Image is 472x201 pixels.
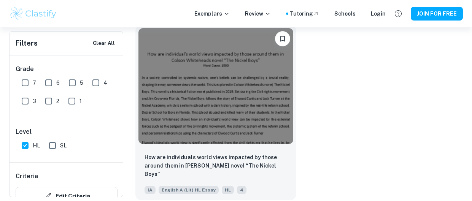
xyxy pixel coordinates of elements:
span: 1 [79,97,82,105]
h6: Level [16,127,118,136]
img: Clastify logo [9,6,57,21]
span: IA [145,186,156,194]
span: 7 [33,79,36,87]
span: 2 [56,97,59,105]
p: How are individuals world views impacted by those around them in Colson Whiteheads novel “The Nic... [145,153,287,178]
span: 4 [103,79,107,87]
span: 6 [56,79,60,87]
a: Schools [334,9,356,18]
a: Login [371,9,386,18]
h6: Grade [16,65,118,74]
h6: Criteria [16,172,38,181]
a: Tutoring [290,9,319,18]
p: Exemplars [194,9,230,18]
span: 5 [80,79,83,87]
span: 4 [237,186,246,194]
span: English A (Lit) HL Essay [159,186,219,194]
span: 3 [33,97,36,105]
button: Help and Feedback [392,7,405,20]
button: Clear All [91,38,117,49]
button: JOIN FOR FREE [411,7,463,21]
span: HL [33,141,40,150]
h6: Filters [16,38,38,49]
img: English A (Lit) HL Essay IA example thumbnail: How are individuals world views impacted [138,28,293,144]
button: Please log in to bookmark exemplars [275,31,290,46]
span: SL [60,141,67,150]
p: Review [245,9,271,18]
span: HL [222,186,234,194]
